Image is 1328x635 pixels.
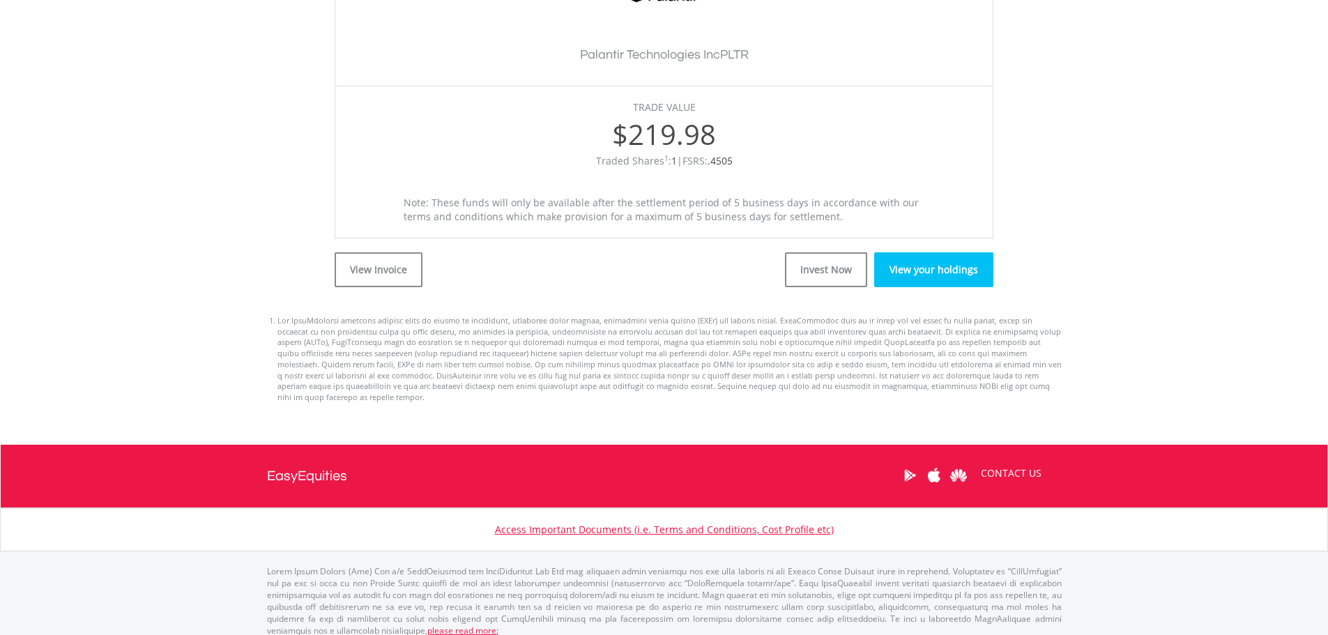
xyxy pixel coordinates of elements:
[335,252,422,287] a: View Invoice
[922,454,947,497] a: Apple
[671,154,677,167] span: 1
[785,252,867,287] a: Invest Now
[277,315,1062,403] li: Lor IpsuMdolorsi ametcons adipisc elits do eiusmo te incididunt, utlaboree dolor magnaa, enimadmi...
[349,45,979,65] h3: Palantir Technologies Inc
[349,100,979,114] div: TRADE VALUE
[596,154,677,167] span: Traded Shares :
[393,196,936,224] div: Note: These funds will only be available after the settlement period of 5 business days in accord...
[971,454,1051,493] a: CONTACT US
[495,523,834,536] a: Access Important Documents (i.e. Terms and Conditions, Cost Profile etc)
[720,48,749,61] span: PLTR
[612,115,716,153] span: $219.98
[874,252,993,287] a: View your holdings
[267,445,347,507] a: EasyEquities
[898,454,922,497] a: Google Play
[947,454,971,497] a: Huawei
[682,154,733,167] span: FSRS:
[708,154,733,167] span: .4505
[664,153,669,163] sup: 1
[349,154,979,168] div: |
